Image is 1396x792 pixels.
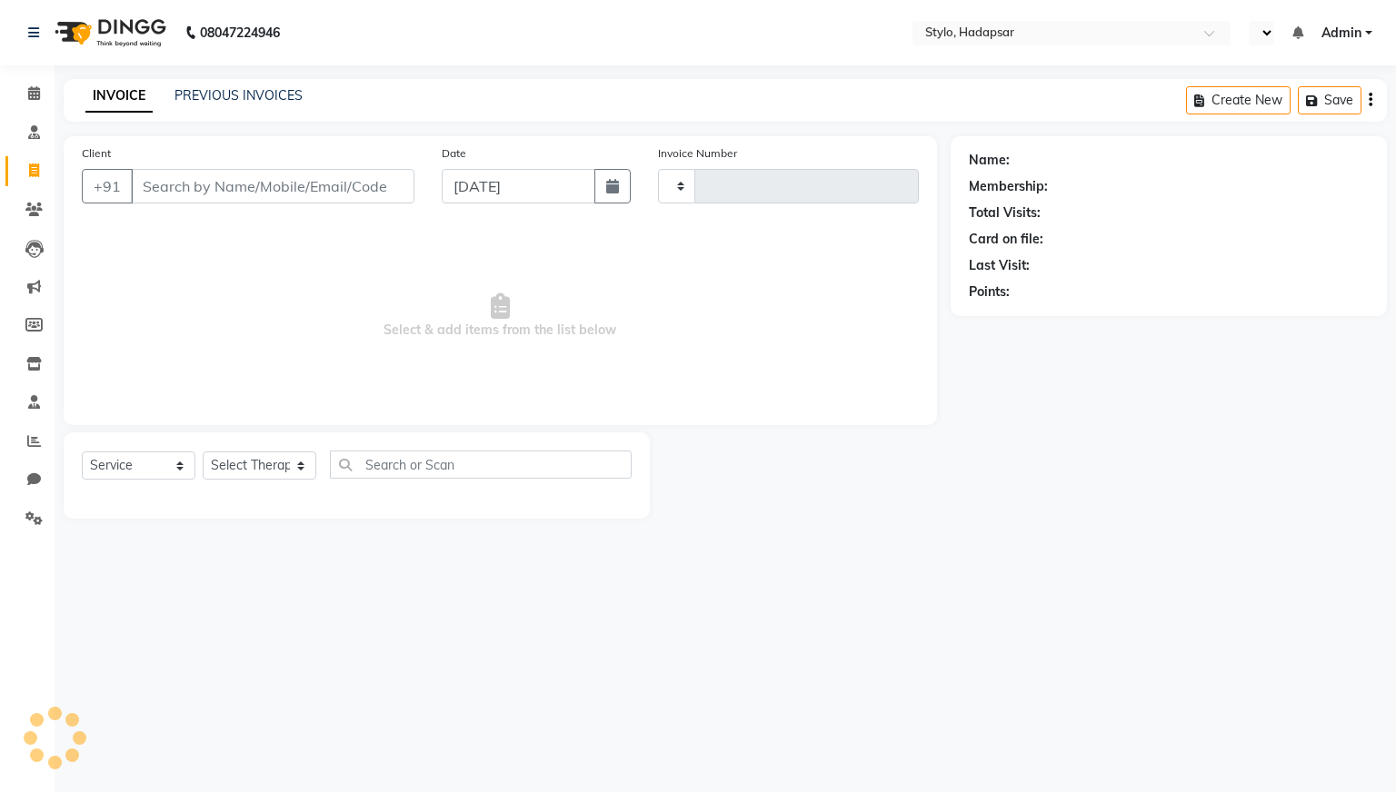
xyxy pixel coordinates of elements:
span: Admin [1321,24,1361,43]
input: Search by Name/Mobile/Email/Code [131,169,414,203]
label: Client [82,145,111,162]
span: Select & add items from the list below [82,225,919,407]
button: Create New [1186,86,1291,114]
label: Invoice Number [658,145,737,162]
div: Total Visits: [969,203,1041,223]
input: Search or Scan [330,450,632,479]
b: 08047224946 [200,7,280,58]
div: Card on file: [969,230,1043,249]
div: Last Visit: [969,256,1030,275]
button: +91 [82,169,133,203]
a: INVOICE [85,80,153,113]
div: Points: [969,282,1010,302]
label: Date [442,145,466,162]
img: logo [46,7,171,58]
div: Membership: [969,177,1048,196]
div: Name: [969,151,1010,170]
button: Save [1298,86,1361,114]
a: PREVIOUS INVOICES [174,87,303,104]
